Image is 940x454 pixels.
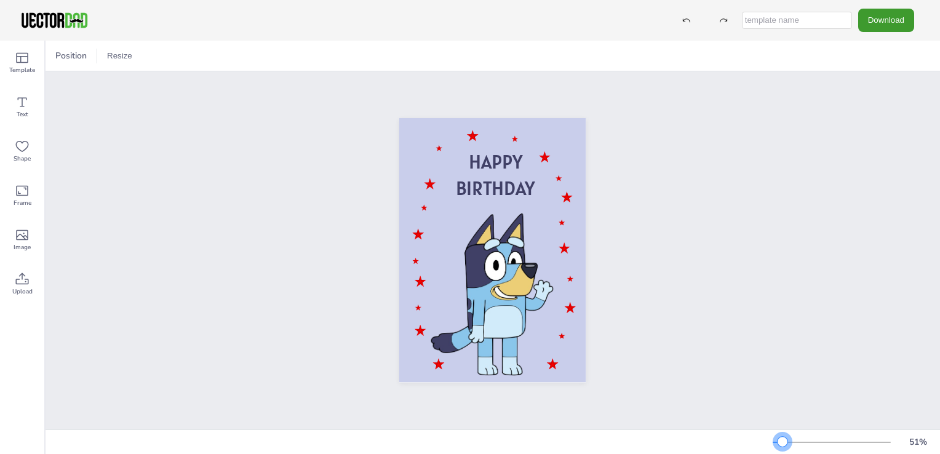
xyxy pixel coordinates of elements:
input: template name [742,12,852,29]
span: BIRTHDAY [456,176,535,200]
span: Template [9,65,35,75]
div: 51 % [903,436,933,448]
span: Shape [14,154,31,164]
span: Image [14,242,31,252]
span: Position [53,50,89,62]
img: VectorDad-1.png [20,11,89,30]
span: Frame [14,198,31,208]
span: Text [17,110,28,119]
span: HAPPY [469,149,522,173]
span: Upload [12,287,33,297]
button: Resize [102,46,137,66]
button: Download [858,9,914,31]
